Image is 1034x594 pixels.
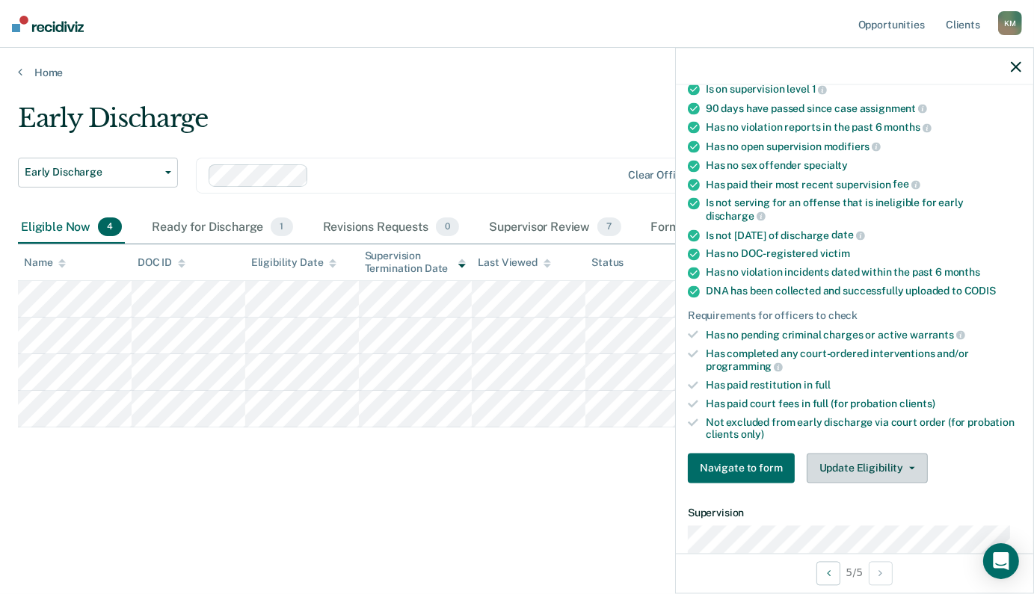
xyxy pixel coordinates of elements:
span: Early Discharge [25,166,159,179]
div: 5 / 5 [676,553,1033,593]
div: Has paid their most recent supervision [706,178,1021,191]
div: Revisions Requests [320,211,462,244]
span: 7 [597,217,621,237]
div: Supervisor Review [486,211,624,244]
div: Has paid restitution in [706,380,1021,392]
span: specialty [804,159,848,171]
div: Open Intercom Messenger [983,543,1019,579]
span: assignment [860,102,927,114]
div: Requirements for officers to check [688,310,1021,323]
div: Early Discharge [18,103,793,146]
button: Previous Opportunity [816,561,840,585]
button: Next Opportunity [869,561,893,585]
span: 0 [436,217,459,237]
span: 4 [98,217,122,237]
div: Status [591,256,624,269]
span: full [815,380,831,392]
span: fee [893,179,920,191]
span: date [831,229,864,241]
button: Update Eligibility [807,454,928,483]
div: DNA has been collected and successfully uploaded to [706,285,1021,298]
div: DOC ID [138,256,185,269]
span: 1 [812,84,828,96]
div: Is on supervision level [706,83,1021,96]
div: Forms Submitted [648,211,780,244]
span: clients) [899,397,935,409]
div: 90 days have passed since case [706,102,1021,115]
span: CODIS [964,285,996,297]
button: Navigate to form [688,454,795,483]
div: Has no violation reports in the past 6 [706,121,1021,134]
div: Ready for Discharge [149,211,295,244]
div: Is not [DATE] of discharge [706,229,1021,242]
div: Eligible Now [18,211,125,244]
span: months [944,267,980,279]
div: Has no DOC-registered [706,248,1021,261]
a: Home [18,66,1016,79]
div: Not excluded from early discharge via court order (for probation clients [706,416,1021,442]
div: K M [998,11,1022,35]
span: months [884,122,932,134]
div: Eligibility Date [251,256,337,269]
div: Has paid court fees in full (for probation [706,397,1021,410]
div: Name [24,256,66,269]
span: victim [820,248,850,260]
span: discharge [706,210,766,222]
a: Navigate to form link [688,454,801,483]
div: Is not serving for an offense that is ineligible for early [706,197,1021,223]
div: Has completed any court-ordered interventions and/or [706,347,1021,373]
img: Recidiviz [12,16,84,32]
dt: Supervision [688,507,1021,520]
div: Has no sex offender [706,159,1021,172]
span: programming [706,361,783,373]
div: Has no open supervision [706,140,1021,154]
div: Clear officers [628,169,697,182]
div: Supervision Termination Date [365,250,467,275]
div: Last Viewed [478,256,550,269]
span: warrants [910,329,965,341]
div: Has no pending criminal charges or active [706,329,1021,342]
div: Has no violation incidents dated within the past 6 [706,267,1021,279]
span: only) [741,429,764,441]
span: modifiers [824,140,881,152]
span: 1 [271,217,292,237]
